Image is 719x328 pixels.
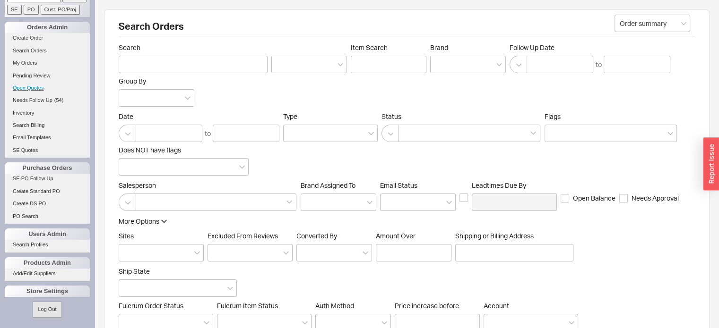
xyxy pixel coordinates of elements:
[472,181,557,190] span: Leadtimes Due By
[7,5,22,15] input: SE
[222,317,229,328] input: Fulcrum Item Status
[363,251,368,255] svg: open menu
[5,71,90,81] a: Pending Review
[5,257,90,269] div: Products Admin
[573,193,615,203] span: Open Balance
[41,5,80,15] input: Cust. PO/Proj
[5,174,90,184] a: SE PO Follow Up
[283,112,297,120] span: Type
[376,232,451,240] span: Amount Over
[119,22,695,36] h2: Search Orders
[5,108,90,118] a: Inventory
[54,97,64,103] span: ( 54 )
[185,96,191,100] svg: open menu
[545,112,561,120] span: Flags
[569,321,574,325] svg: open menu
[321,317,327,328] input: Auth Method
[380,181,417,189] span: Em ​ ail Status
[632,193,679,203] span: Needs Approval
[5,22,90,33] div: Orders Admin
[119,146,181,154] span: Does NOT have flags
[596,60,602,69] div: to
[455,232,573,240] span: Shipping or Billing Address
[124,161,130,172] input: Does NOT have flags
[5,33,90,43] a: Create Order
[124,317,130,328] input: Fulcrum Order Status
[484,302,509,310] span: Account
[119,267,150,275] span: Ship State
[430,43,448,51] span: Brand
[5,240,90,250] a: Search Profiles
[301,181,355,189] span: Brand Assigned To
[315,302,354,310] span: Auth Method
[446,201,452,204] svg: open menu
[5,120,90,130] a: Search Billing
[217,302,278,310] span: Fulcrum Item Status
[435,59,442,70] input: Brand
[681,22,686,25] svg: open menu
[351,56,426,73] input: Item Search
[119,217,167,226] button: More Options
[5,228,90,240] div: Users Admin
[5,83,90,93] a: Open Quotes
[119,56,268,73] input: Search
[205,129,211,138] div: to
[288,128,295,139] input: Type
[5,162,90,174] div: Purchase Orders
[5,211,90,221] a: PO Search
[119,217,159,226] div: More Options
[5,286,90,297] div: Store Settings
[550,128,556,139] input: Flags
[381,112,541,121] span: Status
[619,194,628,202] input: Needs Approval
[283,251,289,255] svg: open menu
[13,97,52,103] span: Needs Follow Up
[5,145,90,155] a: SE Quotes
[119,43,268,52] span: Search
[395,302,480,310] span: Price increase before
[124,283,130,294] input: Ship State
[561,194,569,202] input: Open Balance
[615,15,690,32] input: Select...
[119,112,279,121] span: Date
[5,186,90,196] a: Create Standard PO
[376,244,451,261] input: Amount Over
[119,77,146,85] span: Group By
[5,46,90,56] a: Search Orders
[13,73,51,78] span: Pending Review
[5,199,90,209] a: Create DS PO
[5,95,90,105] a: Needs Follow Up(54)
[119,181,297,190] span: Salesperson
[351,43,426,52] span: Item Search
[5,58,90,68] a: My Orders
[338,63,343,67] svg: open menu
[510,43,670,52] span: Follow Up Date
[296,232,337,240] span: Converted By
[5,133,90,143] a: Email Templates
[455,244,573,261] input: Shipping or Billing Address
[119,232,134,240] span: Sites
[124,247,130,258] input: Sites
[367,201,372,204] svg: open menu
[208,232,278,240] span: Excluded From Reviews
[119,302,183,310] span: Fulcrum Order Status
[24,5,39,15] input: PO
[5,269,90,278] a: Add/Edit Suppliers
[33,302,61,317] button: Log Out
